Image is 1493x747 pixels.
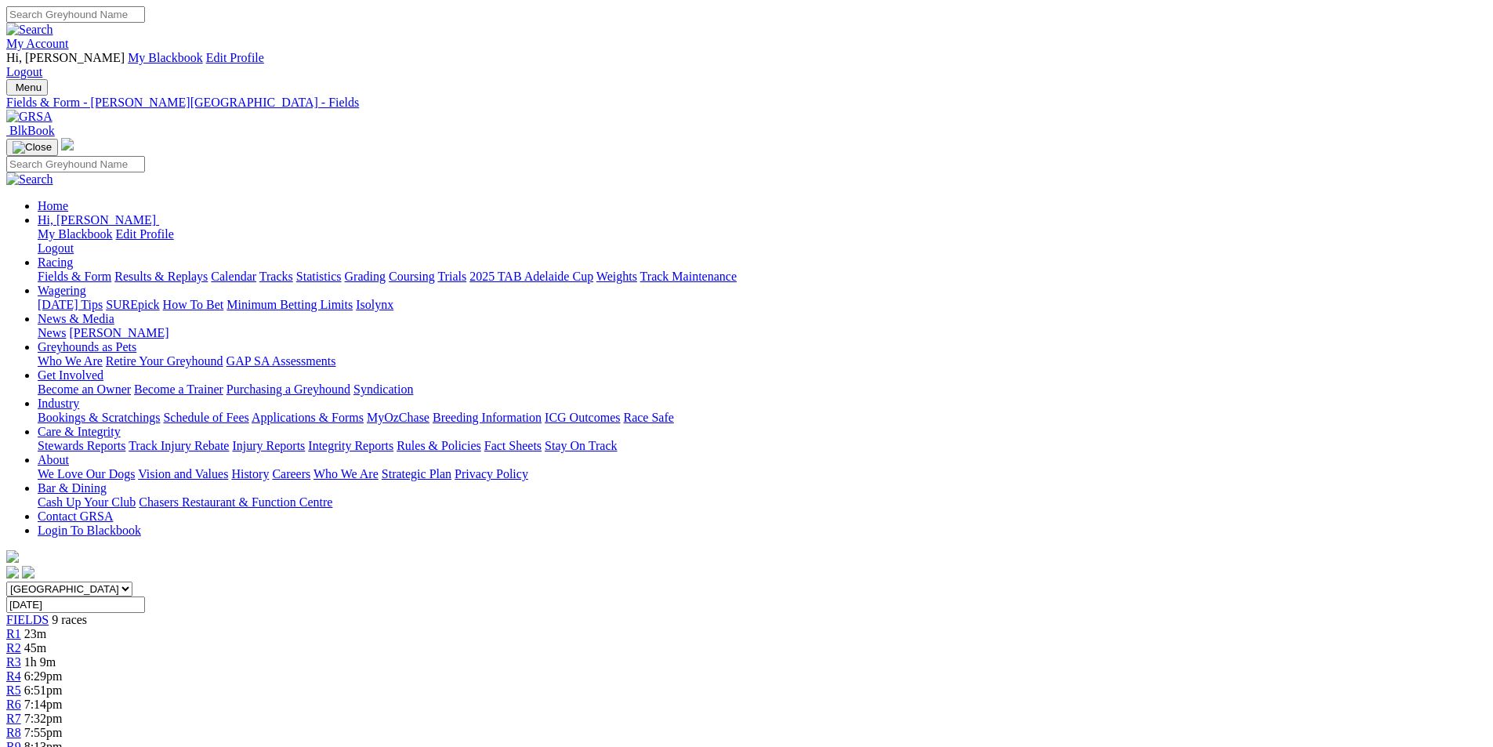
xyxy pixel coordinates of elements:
button: Toggle navigation [6,79,48,96]
a: Integrity Reports [308,439,393,452]
a: Strategic Plan [382,467,451,480]
a: My Blackbook [128,51,203,64]
a: R3 [6,655,21,669]
img: GRSA [6,110,53,124]
a: Chasers Restaurant & Function Centre [139,495,332,509]
a: R7 [6,712,21,725]
div: News & Media [38,326,1487,340]
a: Stewards Reports [38,439,125,452]
a: GAP SA Assessments [226,354,336,368]
span: 9 races [52,613,87,626]
a: Vision and Values [138,467,228,480]
div: Hi, [PERSON_NAME] [38,227,1487,256]
span: 7:32pm [24,712,63,725]
a: Tracks [259,270,293,283]
a: Fields & Form [38,270,111,283]
span: Hi, [PERSON_NAME] [6,51,125,64]
span: 1h 9m [24,655,56,669]
span: BlkBook [9,124,55,137]
div: About [38,467,1487,481]
a: SUREpick [106,298,159,311]
a: Injury Reports [232,439,305,452]
a: Greyhounds as Pets [38,340,136,354]
a: Fields & Form - [PERSON_NAME][GEOGRAPHIC_DATA] - Fields [6,96,1487,110]
a: Coursing [389,270,435,283]
a: R5 [6,684,21,697]
a: Careers [272,467,310,480]
a: Weights [596,270,637,283]
a: Applications & Forms [252,411,364,424]
a: R8 [6,726,21,739]
a: BlkBook [6,124,55,137]
a: My Account [6,37,69,50]
span: 23m [24,627,46,640]
a: Login To Blackbook [38,524,141,537]
span: 6:51pm [24,684,63,697]
a: Contact GRSA [38,509,113,523]
a: Retire Your Greyhound [106,354,223,368]
a: Bookings & Scratchings [38,411,160,424]
span: Hi, [PERSON_NAME] [38,213,156,227]
input: Search [6,6,145,23]
span: 7:55pm [24,726,63,739]
a: Edit Profile [206,51,264,64]
a: Home [38,199,68,212]
a: About [38,453,69,466]
a: Edit Profile [116,227,174,241]
a: We Love Our Dogs [38,467,135,480]
a: Track Maintenance [640,270,737,283]
a: Logout [6,65,42,78]
span: 7:14pm [24,698,63,711]
img: Search [6,172,53,187]
a: How To Bet [163,298,224,311]
a: Care & Integrity [38,425,121,438]
a: My Blackbook [38,227,113,241]
span: 6:29pm [24,669,63,683]
a: History [231,467,269,480]
a: Bar & Dining [38,481,107,495]
span: 45m [24,641,46,655]
a: ICG Outcomes [545,411,620,424]
img: Close [13,141,52,154]
a: Calendar [211,270,256,283]
a: Schedule of Fees [163,411,248,424]
a: R6 [6,698,21,711]
a: Results & Replays [114,270,208,283]
a: News & Media [38,312,114,325]
a: Who We Are [38,354,103,368]
a: Breeding Information [433,411,542,424]
a: Track Injury Rebate [129,439,229,452]
a: Become an Owner [38,383,131,396]
a: Who We Are [313,467,379,480]
div: Greyhounds as Pets [38,354,1487,368]
img: logo-grsa-white.png [6,550,19,563]
a: Industry [38,397,79,410]
a: [PERSON_NAME] [69,326,169,339]
a: Hi, [PERSON_NAME] [38,213,159,227]
button: Toggle navigation [6,139,58,156]
a: [DATE] Tips [38,298,103,311]
a: Logout [38,241,74,255]
a: R2 [6,641,21,655]
div: Bar & Dining [38,495,1487,509]
a: 2025 TAB Adelaide Cup [469,270,593,283]
a: Grading [345,270,386,283]
a: FIELDS [6,613,49,626]
a: Wagering [38,284,86,297]
a: R1 [6,627,21,640]
img: logo-grsa-white.png [61,138,74,150]
a: Cash Up Your Club [38,495,136,509]
a: R4 [6,669,21,683]
div: My Account [6,51,1487,79]
input: Select date [6,597,145,613]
